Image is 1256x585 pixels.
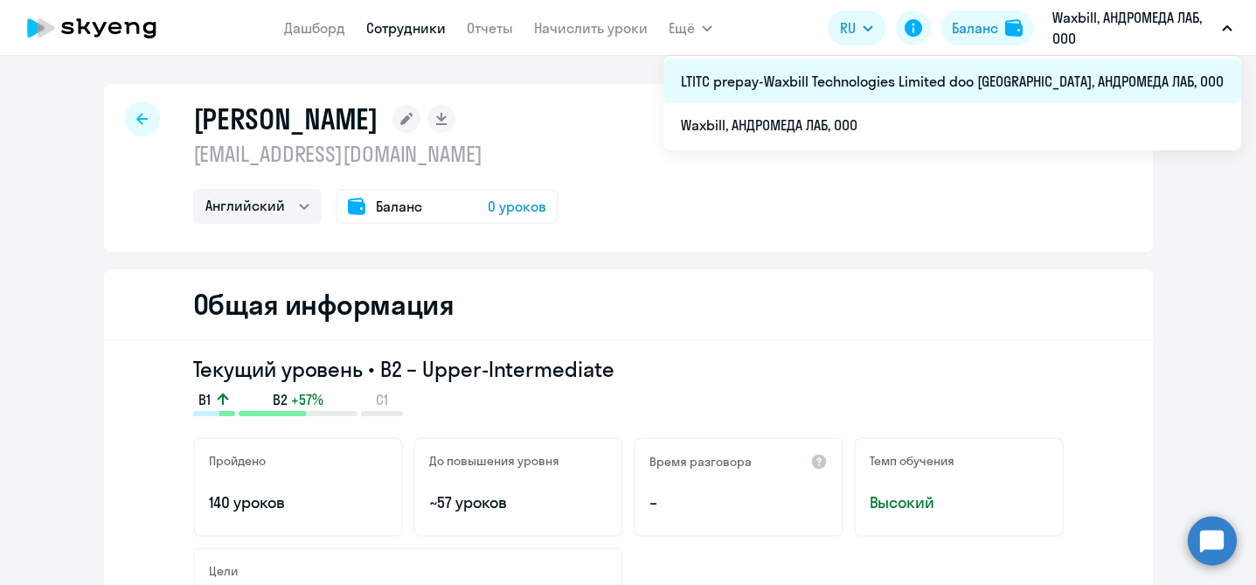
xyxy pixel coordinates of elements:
a: Дашборд [284,19,345,37]
button: Ещё [669,10,712,45]
h3: Текущий уровень • B2 – Upper-Intermediate [193,355,1064,383]
h5: Время разговора [649,454,752,470]
span: C1 [376,390,388,409]
ul: Ещё [663,56,1241,150]
h5: Пройдено [209,453,266,469]
button: RU [828,10,885,45]
a: Начислить уроки [534,19,648,37]
p: – [649,491,828,514]
button: Балансbalance [941,10,1033,45]
h2: Общая информация [193,287,455,322]
img: balance [1005,19,1023,37]
h5: Цели [209,563,238,579]
span: Баланс [376,196,422,217]
span: B1 [198,390,211,409]
h5: Темп обучения [870,453,954,469]
span: Ещё [669,17,695,38]
h1: [PERSON_NAME] [193,101,378,136]
p: 140 уроков [209,491,387,514]
span: B2 [273,390,288,409]
p: [EMAIL_ADDRESS][DOMAIN_NAME] [193,140,559,168]
p: Waxbill, АНДРОМЕДА ЛАБ, ООО [1052,7,1215,49]
h5: До повышения уровня [429,453,559,469]
div: Баланс [952,17,998,38]
a: Отчеты [467,19,513,37]
span: Высокий [870,491,1048,514]
span: RU [840,17,856,38]
button: Waxbill, АНДРОМЕДА ЛАБ, ООО [1044,7,1241,49]
p: ~57 уроков [429,491,607,514]
a: Сотрудники [366,19,446,37]
span: +57% [291,390,323,409]
span: 0 уроков [488,196,546,217]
